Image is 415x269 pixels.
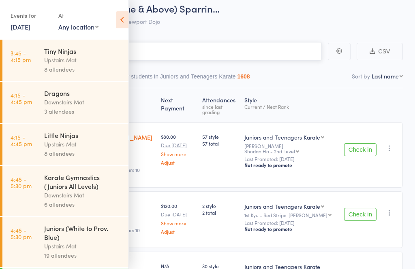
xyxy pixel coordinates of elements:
[2,166,128,216] a: 4:45 -5:30 pmKarate Gymnastics (Juniors All Levels)Downstairs Mat6 attendees
[244,133,320,141] div: Juniors and Teenagers Karate
[244,220,338,226] small: Last Promoted: [DATE]
[44,89,122,97] div: Dragons
[202,140,238,147] span: 57 total
[202,202,238,209] span: 2 style
[161,133,196,165] div: $80.00
[352,72,370,80] label: Sort by
[44,55,122,65] div: Upstairs Mat
[244,212,338,218] div: 1st Kyu - Red Stripe
[244,156,338,162] small: Last Promoted: [DATE]
[44,107,122,116] div: 3 attendees
[44,241,122,251] div: Upstairs Mat
[44,191,122,200] div: Downstairs Mat
[11,9,50,22] div: Events for
[58,22,98,31] div: Any location
[161,202,196,234] div: $120.00
[2,217,128,267] a: 4:45 -5:30 pmJuniors (White to Prov. Blue)Upstairs Mat19 attendees
[357,43,403,60] button: CSV
[244,202,320,210] div: Juniors and Teenagers Karate
[199,92,241,119] div: Atten­dances
[289,212,327,218] div: [PERSON_NAME]
[202,104,238,114] div: since last grading
[124,17,160,25] span: Newport Dojo
[244,143,338,154] div: [PERSON_NAME]
[115,69,250,88] button: Other students in Juniors and Teenagers Karate1608
[44,97,122,107] div: Downstairs Mat
[11,134,32,147] time: 4:15 - 4:45 pm
[44,65,122,74] div: 8 attendees
[44,140,122,149] div: Upstairs Mat
[372,72,399,80] div: Last name
[44,251,122,260] div: 19 attendees
[161,212,196,217] small: Due [DATE]
[44,224,122,241] div: Juniors (White to Prov. Blue)
[2,40,128,81] a: 3:45 -4:15 pmTiny NinjasUpstairs Mat8 attendees
[58,9,98,22] div: At
[2,124,128,165] a: 4:15 -4:45 pmLittle NinjasUpstairs Mat8 attendees
[11,176,32,189] time: 4:45 - 5:30 pm
[44,149,122,158] div: 8 attendees
[161,160,196,165] a: Adjust
[161,229,196,234] a: Adjust
[244,162,338,168] div: Not ready to promote
[161,151,196,157] a: Show more
[244,104,338,109] div: Current / Next Rank
[241,92,341,119] div: Style
[244,148,295,154] div: Shodan Ho - 2nd Level
[344,143,376,156] button: Check in
[44,47,122,55] div: Tiny Ninjas
[11,227,32,240] time: 4:45 - 5:30 pm
[161,142,196,148] small: Due [DATE]
[11,22,30,31] a: [DATE]
[44,131,122,140] div: Little Ninjas
[11,92,32,105] time: 4:15 - 4:45 pm
[237,73,250,80] div: 1608
[80,2,220,15] span: Juniors (Blue & Above) Sparrin…
[11,50,31,63] time: 3:45 - 4:15 pm
[161,220,196,226] a: Show more
[2,82,128,123] a: 4:15 -4:45 pmDragonsDownstairs Mat3 attendees
[244,226,338,232] div: Not ready to promote
[202,209,238,216] span: 2 total
[158,92,199,119] div: Next Payment
[344,208,376,221] button: Check in
[44,173,122,191] div: Karate Gymnastics (Juniors All Levels)
[202,133,238,140] span: 57 style
[44,200,122,209] div: 6 attendees
[12,42,322,61] input: Search by name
